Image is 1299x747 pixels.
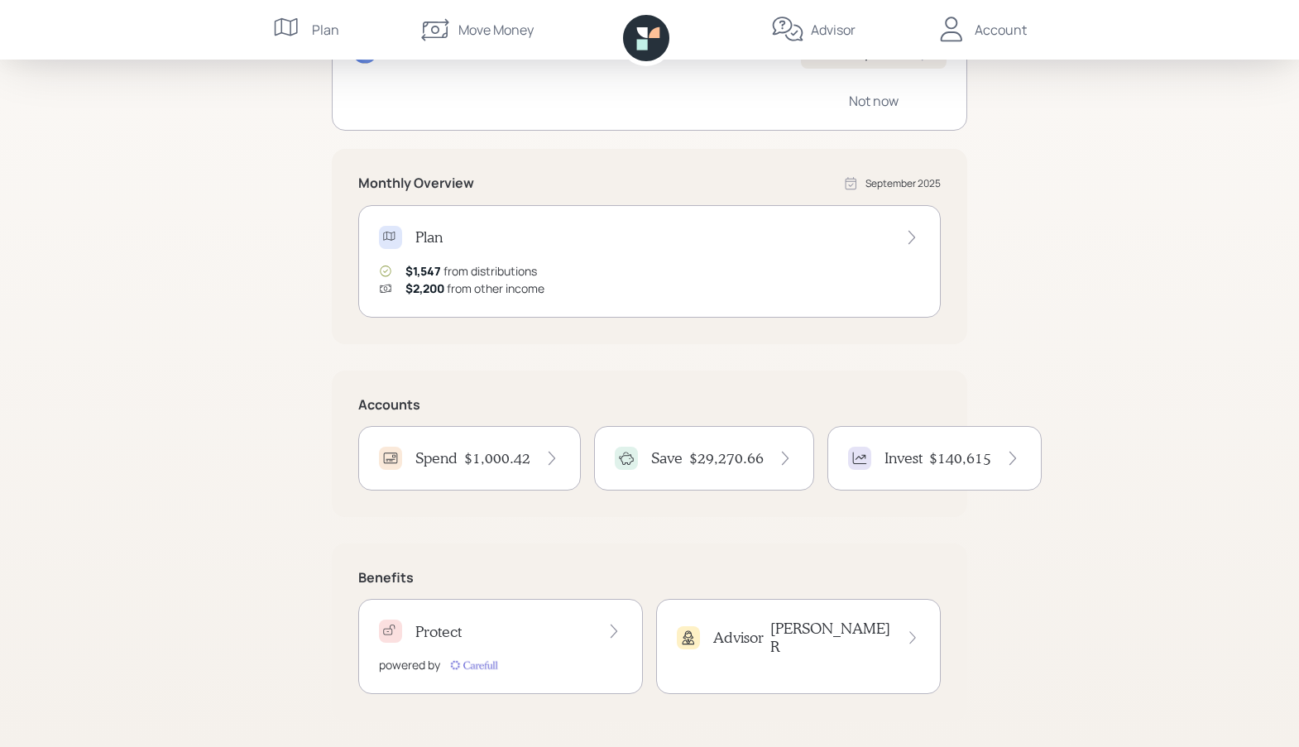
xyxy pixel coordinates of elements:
span: $1,547 [405,263,441,279]
div: Account [975,20,1027,40]
h4: $140,615 [929,449,991,467]
img: carefull-M2HCGCDH.digested.png [447,657,500,673]
h5: Monthly Overview [358,175,474,191]
h4: Invest [884,449,923,467]
div: from other income [405,280,544,297]
div: Advisor [811,20,856,40]
h4: Protect [415,623,462,641]
div: Plan [312,20,339,40]
h4: Advisor [713,629,764,647]
h4: $29,270.66 [689,449,764,467]
h4: Spend [415,449,458,467]
span: $2,200 [405,280,444,296]
h5: Benefits [358,570,941,586]
div: Not now [849,92,899,110]
div: powered by [379,656,440,673]
h5: Accounts [358,397,941,413]
div: September 2025 [865,176,941,191]
h4: Plan [415,228,443,247]
div: Move Money [458,20,534,40]
div: from distributions [405,262,537,280]
h4: [PERSON_NAME] R [770,620,892,655]
h4: Save [651,449,683,467]
h4: $1,000.42 [464,449,530,467]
